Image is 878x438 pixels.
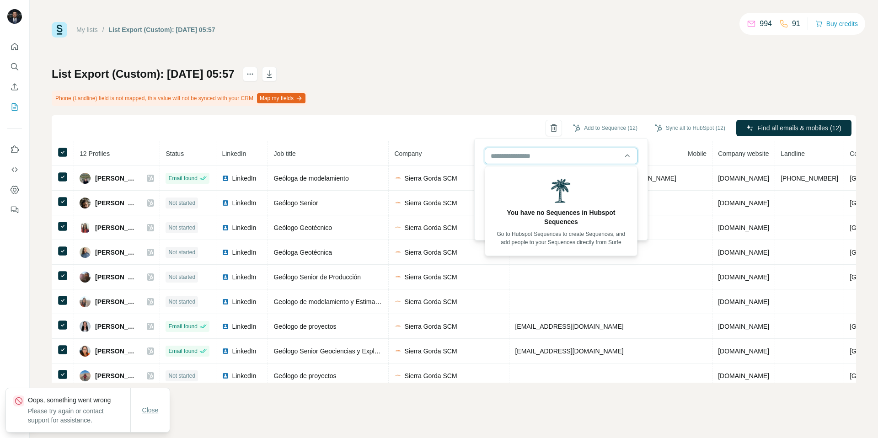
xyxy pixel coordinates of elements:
[792,18,800,29] p: 91
[80,321,91,332] img: Avatar
[80,296,91,307] img: Avatar
[232,272,256,282] span: LinkedIn
[222,224,229,231] img: LinkedIn logo
[80,370,91,381] img: Avatar
[781,175,838,182] span: [PHONE_NUMBER]
[95,174,138,183] span: [PERSON_NAME]
[7,161,22,178] button: Use Surfe API
[52,91,307,106] div: Phone (Landline) field is not mapped, this value will not be synced with your CRM
[394,249,402,256] img: company-logo
[142,406,159,415] span: Close
[95,248,138,257] span: [PERSON_NAME]
[232,371,256,380] span: LinkedIn
[273,249,332,256] span: Geóloga Geotécnica
[95,371,138,380] span: [PERSON_NAME]
[718,224,769,231] span: [DOMAIN_NAME]
[548,176,573,204] img: stars
[95,198,138,208] span: [PERSON_NAME]
[394,150,422,157] span: Company
[404,223,457,232] span: Sierra Gorda SCM
[28,395,130,405] p: Oops, something went wrong
[102,25,104,34] li: /
[95,272,138,282] span: [PERSON_NAME]
[232,347,256,356] span: LinkedIn
[232,223,256,232] span: LinkedIn
[232,322,256,331] span: LinkedIn
[718,323,769,330] span: [DOMAIN_NAME]
[718,273,769,281] span: [DOMAIN_NAME]
[718,199,769,207] span: [DOMAIN_NAME]
[95,223,138,232] span: [PERSON_NAME]
[7,202,22,218] button: Feedback
[168,347,197,355] span: Email found
[273,298,424,305] span: Geologo de modelamiento y Estimación de Recursos
[273,323,336,330] span: Geólogo de proyectos
[243,67,257,81] button: actions
[232,174,256,183] span: LinkedIn
[168,174,197,182] span: Email found
[222,347,229,355] img: LinkedIn logo
[222,249,229,256] img: LinkedIn logo
[718,249,769,256] span: [DOMAIN_NAME]
[394,175,402,182] img: company-logo
[222,175,229,182] img: LinkedIn logo
[222,273,229,281] img: LinkedIn logo
[28,406,130,425] p: Please try again or contact support for assistance.
[273,224,332,231] span: Geólogo Geotécnico
[7,141,22,158] button: Use Surfe on LinkedIn
[736,120,851,136] button: Find all emails & mobiles (12)
[80,346,91,357] img: Avatar
[688,150,707,157] span: Mobile
[222,298,229,305] img: LinkedIn logo
[95,347,138,356] span: [PERSON_NAME]
[781,150,805,157] span: Landline
[718,175,769,182] span: [DOMAIN_NAME]
[273,372,336,379] span: Geólogo de proyectos
[273,347,402,355] span: Geólogo Senior Geociencias y Exploraciones
[394,298,402,305] img: company-logo
[515,347,623,355] span: [EMAIL_ADDRESS][DOMAIN_NAME]
[394,372,402,379] img: company-logo
[404,198,457,208] span: Sierra Gorda SCM
[80,272,91,283] img: Avatar
[80,150,110,157] span: 12 Profiles
[168,298,195,306] span: Not started
[7,79,22,95] button: Enrich CSV
[166,150,184,157] span: Status
[95,322,138,331] span: [PERSON_NAME]
[760,18,772,29] p: 994
[515,323,623,330] span: [EMAIL_ADDRESS][DOMAIN_NAME]
[168,248,195,256] span: Not started
[7,59,22,75] button: Search
[493,208,630,226] h5: You have no Sequences in Hubspot Sequences
[404,347,457,356] span: Sierra Gorda SCM
[80,247,91,258] img: Avatar
[718,372,769,379] span: [DOMAIN_NAME]
[394,224,402,231] img: company-logo
[815,17,858,30] button: Buy credits
[404,174,457,183] span: Sierra Gorda SCM
[718,298,769,305] span: [DOMAIN_NAME]
[718,150,769,157] span: Company website
[222,323,229,330] img: LinkedIn logo
[232,198,256,208] span: LinkedIn
[404,272,457,282] span: Sierra Gorda SCM
[168,322,197,331] span: Email found
[394,199,402,207] img: company-logo
[394,273,402,281] img: company-logo
[232,248,256,257] span: LinkedIn
[80,198,91,208] img: Avatar
[7,38,22,55] button: Quick start
[493,230,630,246] p: Go to Hubspot Sequences to create Sequences, and add people to your Sequences directly from Surfe
[394,323,402,330] img: company-logo
[95,297,138,306] span: [PERSON_NAME]
[7,182,22,198] button: Dashboard
[257,93,305,103] button: Map my fields
[7,9,22,24] img: Avatar
[273,199,318,207] span: Geólogo Senior
[109,25,215,34] div: List Export (Custom): [DATE] 05:57
[394,347,402,355] img: company-logo
[168,199,195,207] span: Not started
[273,175,348,182] span: Geóloga de modelamiento
[52,67,235,81] h1: List Export (Custom): [DATE] 05:57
